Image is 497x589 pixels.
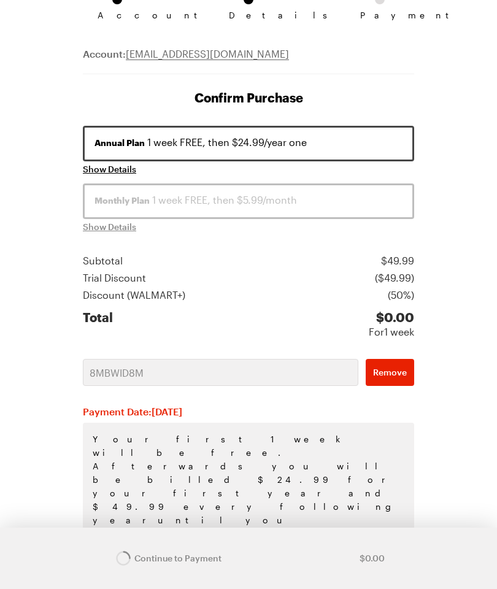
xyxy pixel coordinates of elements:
[94,137,145,149] span: Annual Plan
[229,10,268,20] span: Details
[83,359,358,386] input: Promo Code
[369,310,414,325] div: $ 0.00
[83,406,414,418] h2: Payment Date: [DATE]
[83,253,414,339] section: Price summary
[83,310,113,339] div: Total
[375,271,414,285] div: ($ 49.99 )
[94,194,150,207] span: Monthly Plan
[83,271,146,285] div: Trial Discount
[83,253,123,268] div: Subtotal
[373,366,407,379] span: Remove
[83,221,136,233] span: Show Details
[98,10,137,20] span: Account
[94,135,403,150] div: 1 week FREE, then $24.99/year one
[381,253,414,268] div: $ 49.99
[388,288,414,302] div: ( 50% )
[366,359,414,386] button: Remove
[83,288,185,302] div: Discount ( WALMART+ )
[83,89,414,106] h1: Confirm Purchase
[369,325,414,339] div: For 1 week
[83,126,414,161] button: Annual Plan 1 week FREE, then $24.99/year one
[83,48,126,60] span: Account:
[83,183,414,219] button: Monthly Plan 1 week FREE, then $5.99/month
[360,10,399,20] span: Payment
[83,163,136,175] button: Show Details
[94,193,403,207] div: 1 week FREE, then $5.99/month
